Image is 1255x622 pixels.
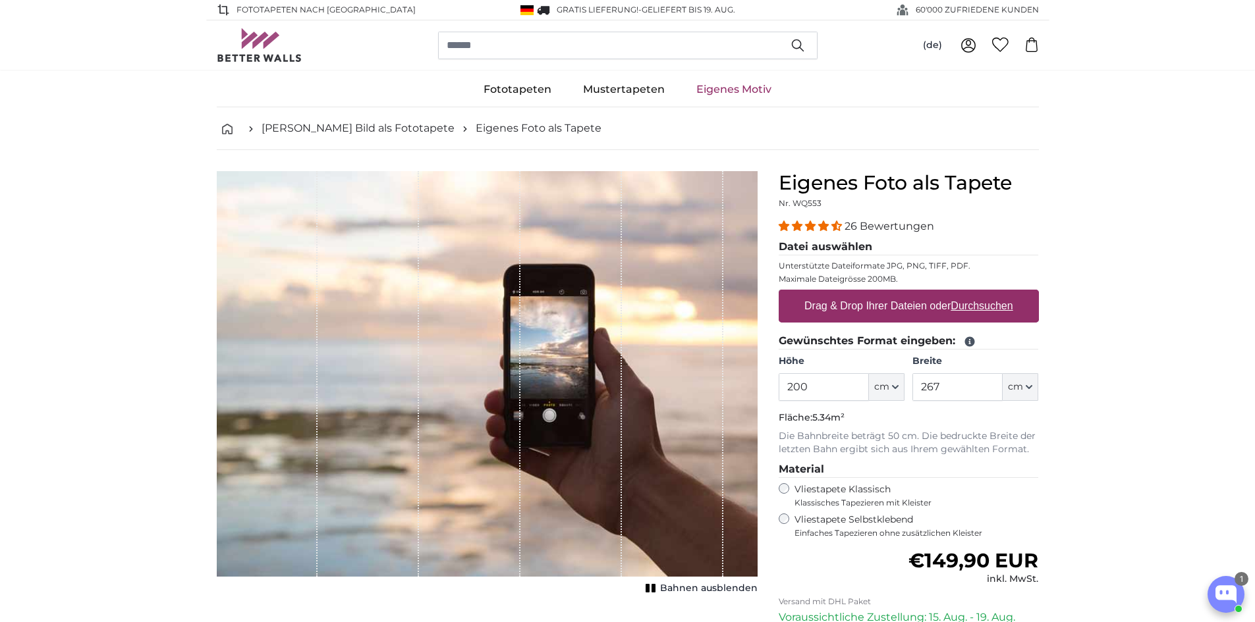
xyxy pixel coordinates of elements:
[1003,373,1038,401] button: cm
[567,72,681,107] a: Mustertapeten
[795,528,1039,538] span: Einfaches Tapezieren ohne zusätzlichen Kleister
[779,461,1039,478] legend: Material
[874,380,889,394] span: cm
[638,5,735,14] span: -
[1208,576,1244,613] button: Open chatbox
[642,5,735,14] span: Geliefert bis 19. Aug.
[912,34,953,57] button: (de)
[217,107,1039,150] nav: breadcrumbs
[476,120,601,136] a: Eigenes Foto als Tapete
[779,596,1039,607] p: Versand mit DHL Paket
[951,300,1013,311] u: Durchsuchen
[916,4,1039,16] span: 60'000 ZUFRIEDENE KUNDEN
[869,373,905,401] button: cm
[237,4,416,16] span: Fototapeten nach [GEOGRAPHIC_DATA]
[779,220,845,232] span: 4.54 stars
[795,498,1028,508] span: Klassisches Tapezieren mit Kleister
[779,333,1039,350] legend: Gewünschtes Format eingeben:
[1008,380,1023,394] span: cm
[779,411,1039,425] p: Fläche:
[642,579,758,598] button: Bahnen ausblenden
[908,573,1038,586] div: inkl. MwSt.
[217,171,758,598] div: 1 of 1
[845,220,934,232] span: 26 Bewertungen
[681,72,787,107] a: Eigenes Motiv
[468,72,567,107] a: Fototapeten
[779,274,1039,284] p: Maximale Dateigrösse 200MB.
[779,198,822,208] span: Nr. WQ553
[908,548,1038,573] span: €149,90 EUR
[779,261,1039,271] p: Unterstützte Dateiformate JPG, PNG, TIFF, PDF.
[779,355,905,368] label: Höhe
[912,355,1038,368] label: Breite
[557,5,638,14] span: GRATIS Lieferung!
[799,293,1018,319] label: Drag & Drop Ihrer Dateien oder
[795,513,1039,538] label: Vliestapete Selbstklebend
[520,5,534,15] img: Deutschland
[795,483,1028,508] label: Vliestapete Klassisch
[779,430,1039,456] p: Die Bahnbreite beträgt 50 cm. Die bedruckte Breite der letzten Bahn ergibt sich aus Ihrem gewählt...
[812,411,845,423] span: 5.34m²
[779,171,1039,195] h1: Eigenes Foto als Tapete
[660,582,758,595] span: Bahnen ausblenden
[262,120,455,136] a: [PERSON_NAME] Bild als Fototapete
[217,28,302,62] img: Betterwalls
[1235,572,1248,586] div: 1
[779,239,1039,255] legend: Datei auswählen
